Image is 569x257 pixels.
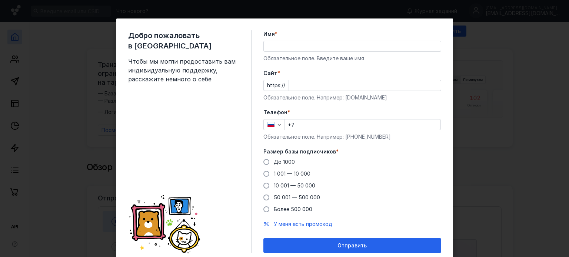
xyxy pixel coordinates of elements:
[274,159,295,165] span: До 1000
[263,148,336,155] span: Размер базы подписчиков
[274,194,320,200] span: 50 001 — 500 000
[274,206,312,212] span: Более 500 000
[263,109,287,116] span: Телефон
[274,170,310,177] span: 1 001 — 10 000
[274,220,332,228] button: У меня есть промокод
[263,133,441,141] div: Обязательное поле. Например: [PHONE_NUMBER]
[128,30,239,51] span: Добро пожаловать в [GEOGRAPHIC_DATA]
[128,57,239,84] span: Чтобы мы могли предоставить вам индивидуальную поддержку, расскажите немного о себе
[274,182,315,189] span: 10 001 — 50 000
[263,238,441,253] button: Отправить
[263,55,441,62] div: Обязательное поле. Введите ваше имя
[263,94,441,101] div: Обязательное поле. Например: [DOMAIN_NAME]
[263,30,275,38] span: Имя
[274,221,332,227] span: У меня есть промокод
[263,70,277,77] span: Cайт
[337,243,367,249] span: Отправить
